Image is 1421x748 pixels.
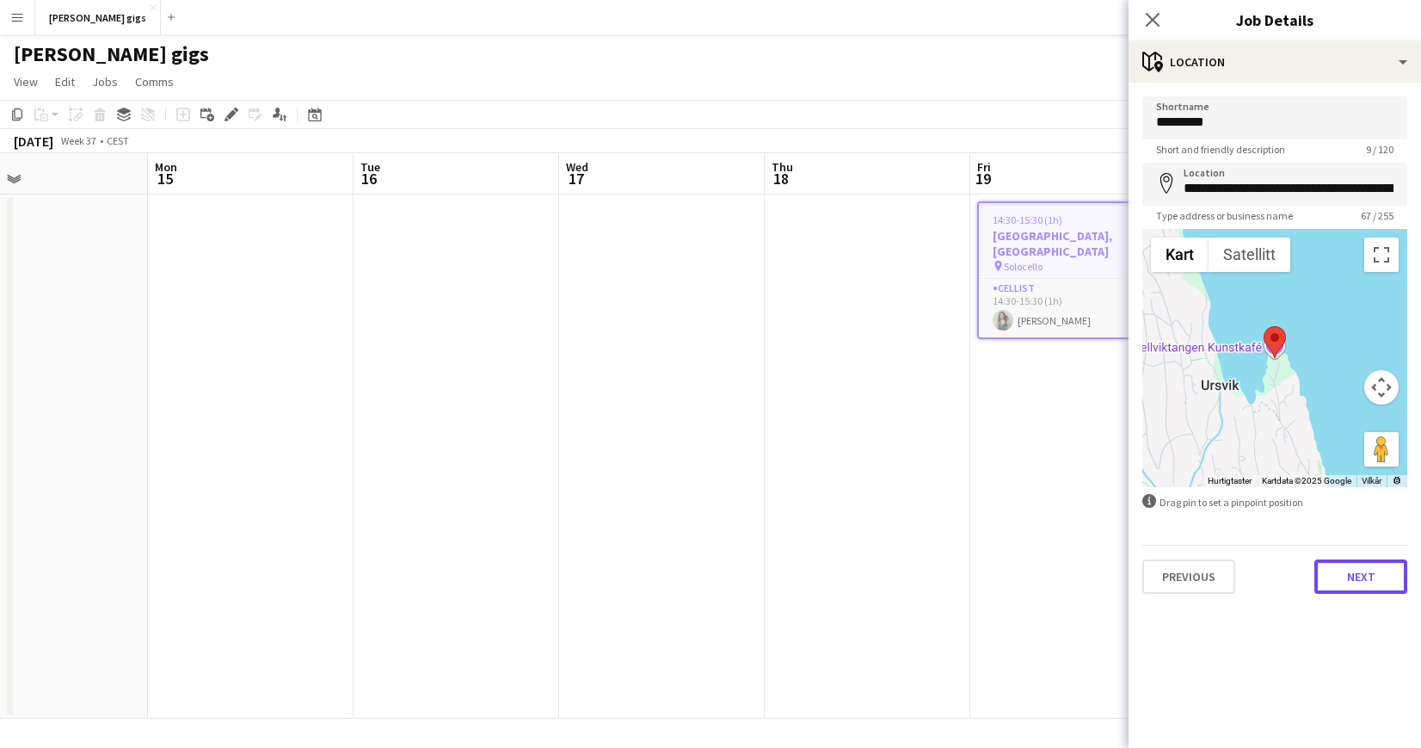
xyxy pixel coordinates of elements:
a: Vilkår (åpnes i en ny fane) [1362,476,1381,485]
span: Type address or business name [1142,209,1307,222]
a: Edit [48,71,82,93]
button: Hurtigtaster [1208,475,1252,487]
button: Kontroller for kamera på kartet [1364,370,1399,405]
button: Vis satellittbilder [1209,238,1290,272]
span: Wed [566,159,588,175]
span: Short and friendly description [1142,143,1299,156]
h1: [PERSON_NAME] gigs [14,41,209,67]
span: Solocello [1004,260,1043,273]
button: Slå fullskjermvisning av eller på [1364,238,1399,272]
span: Thu [772,159,793,175]
span: Week 37 [57,134,100,147]
img: Google [1147,465,1203,487]
button: Dra Klypemannen på kartet for å åpne Street View [1364,432,1399,467]
a: Comms [128,71,181,93]
span: 67 / 255 [1347,209,1407,222]
button: [PERSON_NAME] gigs [35,1,161,34]
h3: Job Details [1129,9,1421,31]
span: Mon [155,159,177,175]
span: 15 [152,169,177,189]
span: 19 [975,169,991,189]
div: [DATE] [14,133,53,150]
div: Drag pin to set a pinpoint position [1142,494,1407,510]
span: 16 [358,169,380,189]
span: 17 [563,169,588,189]
span: Tue [360,159,380,175]
button: Next [1314,559,1407,594]
button: Vis gatekart [1151,238,1209,272]
span: Jobs [92,74,118,90]
div: CEST [107,134,129,147]
app-card-role: Cellist1/114:30-15:30 (1h)[PERSON_NAME] [979,279,1168,337]
a: Rapportér til Google om feil i veikartet eller bildene [1392,476,1402,485]
span: 18 [769,169,793,189]
app-job-card: 14:30-15:30 (1h)1/1[GEOGRAPHIC_DATA], [GEOGRAPHIC_DATA] Solocello1 RoleCellist1/114:30-15:30 (1h)... [977,201,1170,339]
span: Kartdata ©2025 Google [1262,476,1351,485]
span: Comms [135,74,174,90]
span: 9 / 120 [1352,143,1407,156]
a: Jobs [85,71,125,93]
span: Edit [55,74,75,90]
h3: [GEOGRAPHIC_DATA], [GEOGRAPHIC_DATA] [979,228,1168,259]
span: View [14,74,38,90]
span: 14:30-15:30 (1h) [993,213,1062,226]
a: View [7,71,45,93]
span: Fri [977,159,991,175]
a: Åpne dette området i Google Maps (et nytt vindu åpnes) [1147,465,1203,487]
div: Location [1129,41,1421,83]
button: Previous [1142,559,1235,594]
